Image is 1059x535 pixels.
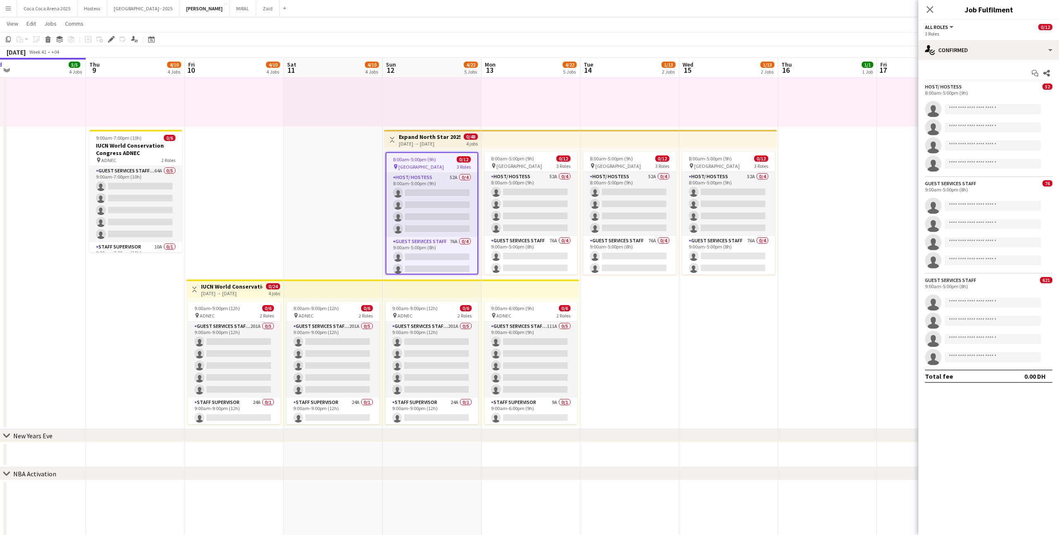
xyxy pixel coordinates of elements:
span: 1/1 [862,62,873,68]
span: 0/6 [361,305,373,311]
span: 8:00am-5:00pm (9h) [590,155,633,162]
div: 2 Jobs [761,69,774,75]
span: 8:00am-5:00pm (9h) [689,155,732,162]
span: 9:00am-9:00pm (12h) [194,305,240,311]
app-card-role: Guest Services Staff - Senior201A0/59:00am-9:00pm (12h) [188,322,280,398]
app-card-role: Staff Supervisor10A0/19:00am-7:00pm (10h) [89,242,182,270]
span: 4/10 [365,62,379,68]
div: +04 [51,49,59,55]
div: Guest Services Staff [925,277,976,283]
span: ADNEC [101,157,116,163]
div: 9:00am-5:00pm (8h) [925,283,1052,289]
span: 8:00am-5:00pm (9h) [393,156,436,162]
div: 5 Jobs [464,69,477,75]
span: 3 Roles [754,163,768,169]
app-job-card: 9:00am-7:00pm (10h)0/6IUCN World Conservation Congress ADNEC ADNEC2 RolesGuest Services Staff - S... [89,130,182,252]
span: Sat [287,61,296,68]
button: Coca Coca Arena 2025 [17,0,77,17]
span: Edit [26,20,36,27]
span: 2 Roles [359,313,373,319]
div: [DATE] → [DATE] [399,141,460,147]
div: Total fee [925,372,953,380]
span: ADNEC [299,313,314,319]
div: 0.00 DH [1024,372,1046,380]
span: 2 Roles [260,313,274,319]
app-job-card: 8:00am-5:00pm (9h)0/12 [GEOGRAPHIC_DATA]3 RolesHost/ Hostess52A0/48:00am-5:00pm (9h) Guest Servic... [682,152,775,275]
span: Comms [65,20,84,27]
span: 11 [286,65,296,75]
span: 14 [582,65,593,75]
span: [GEOGRAPHIC_DATA] [496,163,542,169]
app-card-role: Guest Services Staff - Senior201A0/59:00am-9:00pm (12h) [386,322,478,398]
span: 0/12 [556,155,570,162]
app-card-role: Guest Services Staff76A0/49:00am-5:00pm (8h) [682,236,775,300]
span: 0/48 [464,134,478,140]
div: 5 Jobs [563,69,576,75]
a: View [3,18,22,29]
button: [GEOGRAPHIC_DATA] - 2025 [107,0,180,17]
div: Guest Services Staff [925,180,976,186]
span: 15 [681,65,693,75]
span: 4/10 [266,62,280,68]
button: Hostess [77,0,107,17]
app-job-card: 9:00am-9:00pm (12h)0/6 ADNEC2 RolesGuest Services Staff - Senior201A0/59:00am-9:00pm (12h) Staff ... [287,302,379,424]
span: 3 Roles [457,164,471,170]
a: Comms [62,18,87,29]
span: ADNEC [200,313,215,319]
div: 4 Jobs [168,69,181,75]
app-card-role: Staff Supervisor24A0/19:00am-9:00pm (12h) [386,398,478,426]
div: 9:00am-9:00pm (12h)0/6 ADNEC2 RolesGuest Services Staff - Senior201A0/59:00am-9:00pm (12h) Staff ... [386,302,478,424]
app-job-card: 8:00am-5:00pm (9h)0/12 [GEOGRAPHIC_DATA]3 RolesHost/ Hostess52A0/48:00am-5:00pm (9h) Guest Servic... [583,152,676,275]
button: [PERSON_NAME] [180,0,230,17]
div: 9:00am-6:00pm (9h)0/6 ADNEC2 RolesGuest Services Staff - Senior111A0/59:00am-6:00pm (9h) Staff Su... [484,302,577,424]
div: [DATE] [7,48,26,56]
span: All roles [925,24,948,30]
span: 0/24 [266,283,280,289]
app-card-role: Host/ Hostess52A0/48:00am-5:00pm (9h) [682,172,775,236]
span: 13 [484,65,496,75]
div: 8:00am-5:00pm (9h)0/12 [GEOGRAPHIC_DATA]3 RolesHost/ Hostess52A0/48:00am-5:00pm (9h) Guest Servic... [386,152,478,275]
span: ADNEC [398,313,412,319]
div: NBA Activation [13,470,56,478]
span: View [7,20,18,27]
h3: IUCN World Conservation Congress ADNEC [89,142,182,157]
span: Fri [188,61,195,68]
span: 4/22 [464,62,478,68]
span: 0/12 [754,155,768,162]
span: 621 [1040,277,1052,283]
span: Wed [683,61,693,68]
span: 3 Roles [655,163,669,169]
span: 9 [88,65,100,75]
app-card-role: Guest Services Staff76A0/49:00am-5:00pm (8h) [484,236,577,300]
app-job-card: 9:00am-9:00pm (12h)0/6 ADNEC2 RolesGuest Services Staff - Senior201A0/59:00am-9:00pm (12h) Staff ... [188,302,280,424]
span: 4/22 [563,62,577,68]
span: 9:00am-9:00pm (12h) [293,305,339,311]
span: Week 41 [27,49,48,55]
span: 0/12 [457,156,471,162]
div: New Years Eve [13,432,53,440]
app-card-role: Guest Services Staff76A0/49:00am-5:00pm (8h) [583,236,676,300]
span: Thu [781,61,792,68]
span: 0/6 [262,305,274,311]
span: [GEOGRAPHIC_DATA] [398,164,444,170]
span: 0/12 [655,155,669,162]
app-card-role: Staff Supervisor9A0/19:00am-6:00pm (9h) [484,398,577,426]
a: Edit [23,18,39,29]
span: 0/6 [460,305,472,311]
div: 4 jobs [466,140,478,147]
h3: IUCN World Conservation Congress ADNEC [201,283,263,290]
span: Thu [89,61,100,68]
span: 12 [385,65,396,75]
h3: Expand North Star 2025 [399,133,460,141]
app-card-role: Guest Services Staff76A0/49:00am-5:00pm (8h) [386,237,477,301]
span: 2 Roles [458,313,472,319]
div: 1 Job [862,69,873,75]
div: Confirmed [918,40,1059,60]
app-card-role: Host/ Hostess52A0/48:00am-5:00pm (9h) [484,172,577,236]
span: 2 Roles [161,157,175,163]
div: [DATE] → [DATE] [201,290,263,296]
span: ADNEC [496,313,511,319]
app-card-role: Guest Services Staff - Senior64A0/59:00am-7:00pm (10h) [89,166,182,242]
